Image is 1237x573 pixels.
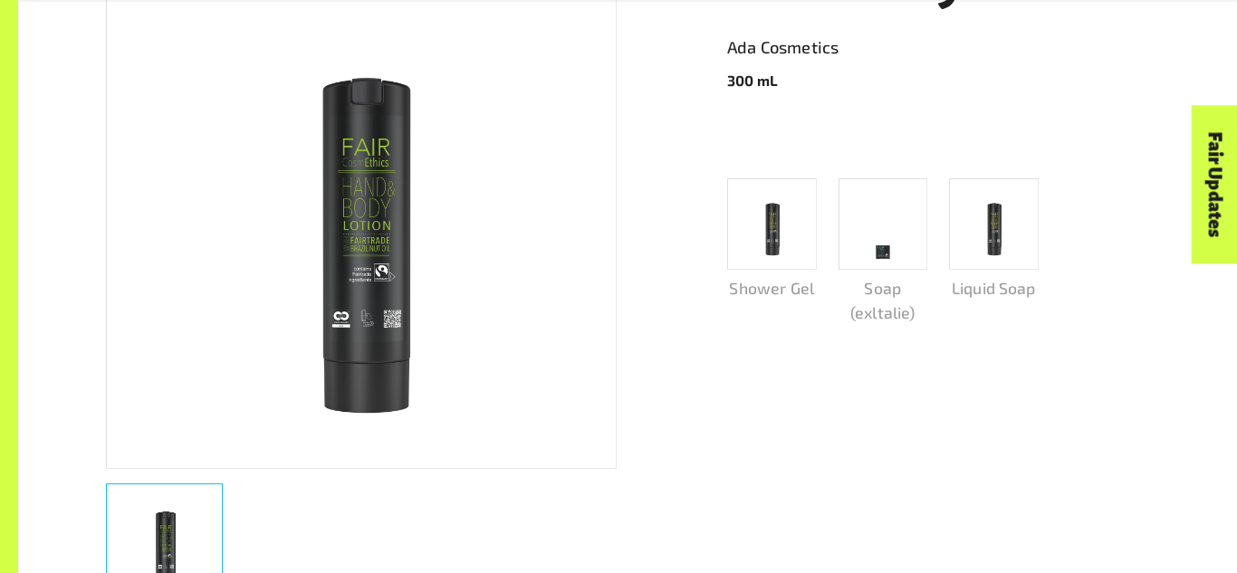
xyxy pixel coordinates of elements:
[839,276,928,324] p: Soap (exltalie)
[727,276,817,300] p: Shower Gel
[727,178,817,300] a: Shower Gel
[949,276,1039,300] p: Liquid Soap
[949,178,1039,300] a: Liquid Soap
[727,33,1149,62] a: Ada Cosmetics
[727,70,1149,91] p: 300 mL
[839,178,928,324] a: Soap (exltalie)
